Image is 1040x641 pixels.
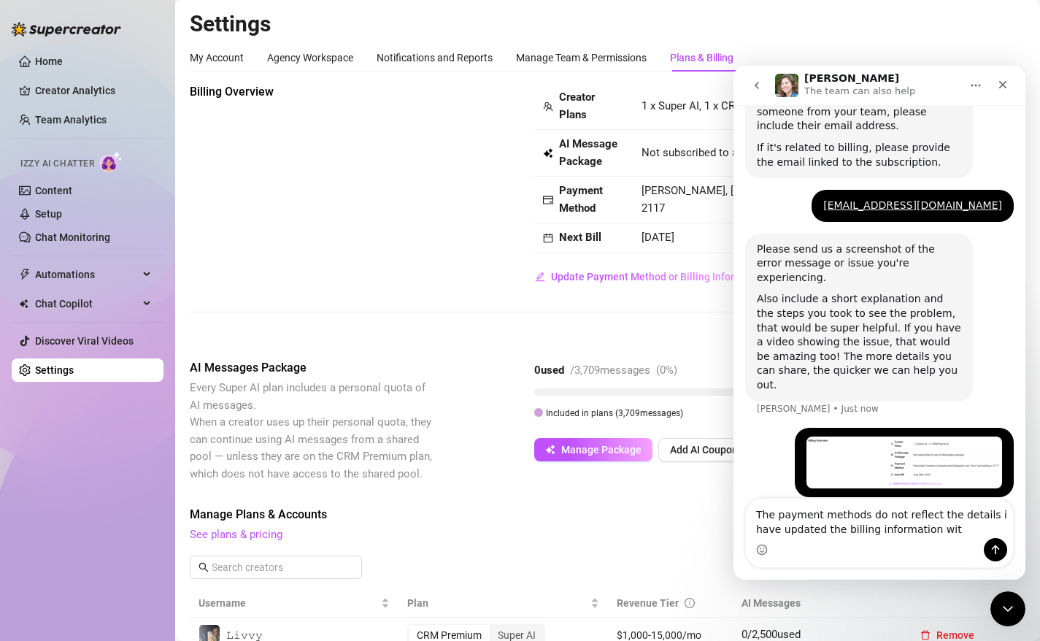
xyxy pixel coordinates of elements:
[990,591,1025,626] iframe: Intercom live chat
[685,598,695,608] span: info-circle
[35,114,107,126] a: Team Analytics
[561,444,642,456] span: Manage Package
[642,145,859,162] span: Not subscribed to any AI Messages package
[617,597,679,609] span: Revenue Tier
[190,359,435,377] span: AI Messages Package
[559,137,617,168] strong: AI Message Package
[656,364,677,377] span: ( 0 %)
[546,408,683,418] span: Included in plans ( 3,709 messages)
[199,595,378,611] span: Username
[377,50,493,66] div: Notifications and Reports
[35,335,134,347] a: Discover Viral Videos
[20,157,94,171] span: Izzy AI Chatter
[35,263,139,286] span: Automations
[570,364,650,377] span: / 3,709 messages
[535,272,545,282] span: edit
[534,438,652,461] button: Manage Package
[212,559,342,575] input: Search creators
[670,444,738,456] span: Add AI Coupon
[190,10,1025,38] h2: Settings
[559,184,603,215] strong: Payment Method
[35,79,152,102] a: Creator Analytics
[35,364,74,376] a: Settings
[35,185,72,196] a: Content
[543,101,553,112] span: team
[543,195,553,205] span: credit-card
[733,589,900,618] th: AI Messages
[733,66,1025,580] iframe: Intercom live chat
[190,50,244,66] div: My Account
[100,151,123,172] img: AI Chatter
[19,299,28,309] img: Chat Copilot
[190,83,435,101] span: Billing Overview
[190,589,398,618] th: Username
[642,184,1006,215] span: [PERSON_NAME], [EMAIL_ADDRESS][DOMAIN_NAME], Visa Card ending in 2117
[534,364,564,377] strong: 0 used
[642,99,791,112] span: 1 x Super AI, 1 x CRM Premium
[920,630,931,640] span: delete
[742,628,801,641] span: 0 / 2,500 used
[226,629,263,641] span: 𝙻𝚒𝚟𝚟𝚢
[407,595,587,611] span: Plan
[199,562,209,572] span: search
[658,438,750,461] button: Add AI Coupon
[190,381,432,480] span: Every Super AI plan includes a personal quota of AI messages. When a creator uses up their person...
[190,506,828,523] span: Manage Plans & Accounts
[398,589,607,618] th: Plan
[516,50,647,66] div: Manage Team & Permissions
[35,231,110,243] a: Chat Monitoring
[559,91,595,121] strong: Creator Plans
[534,265,768,288] button: Update Payment Method or Billing Information
[670,50,733,66] div: Plans & Billing
[19,269,31,280] span: thunderbolt
[35,208,62,220] a: Setup
[642,231,674,244] span: [DATE]
[267,50,353,66] div: Agency Workspace
[543,233,553,243] span: calendar
[12,22,121,37] img: logo-BBDzfeDw.svg
[559,231,601,244] strong: Next Bill
[551,271,767,283] span: Update Payment Method or Billing Information
[35,55,63,67] a: Home
[190,528,282,541] a: See plans & pricing
[35,292,139,315] span: Chat Copilot
[936,629,974,641] span: Remove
